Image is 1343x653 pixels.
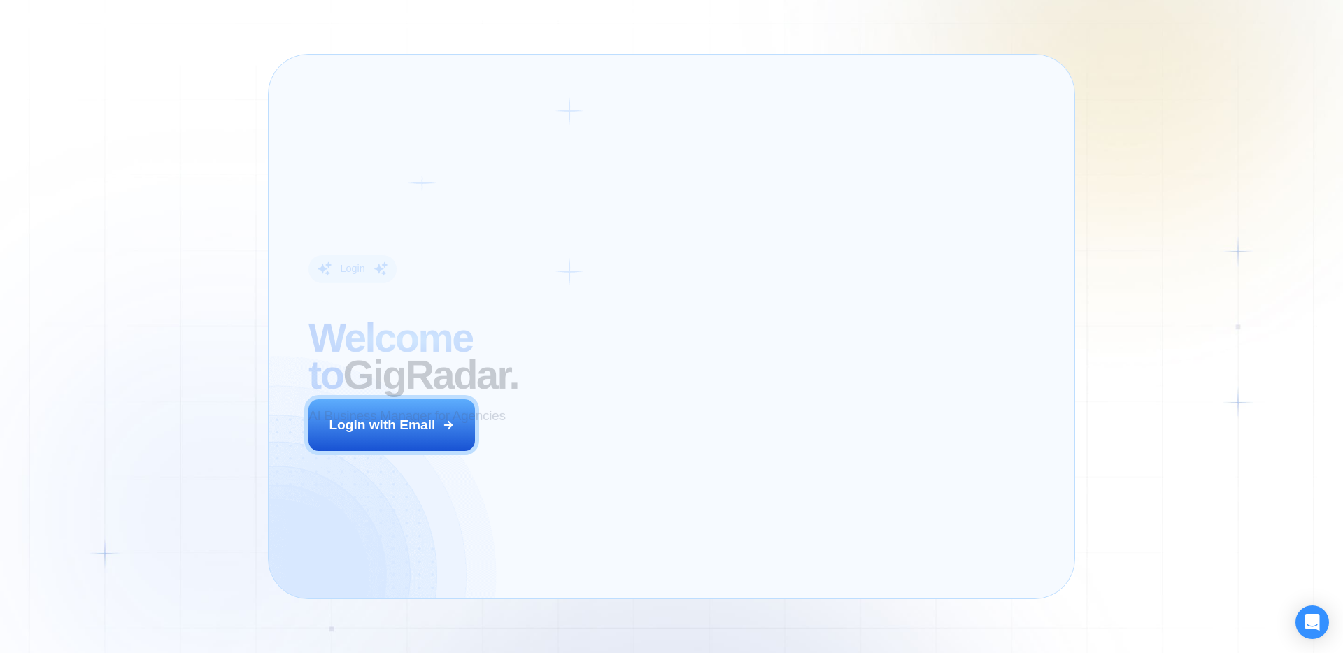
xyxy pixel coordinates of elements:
[308,315,473,397] span: Welcome to
[308,320,655,394] h2: ‍ GigRadar.
[1295,605,1329,639] div: Open Intercom Messenger
[308,407,506,425] p: AI Business Manager for Agencies
[341,262,365,275] div: Login
[308,399,475,451] button: Login with Email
